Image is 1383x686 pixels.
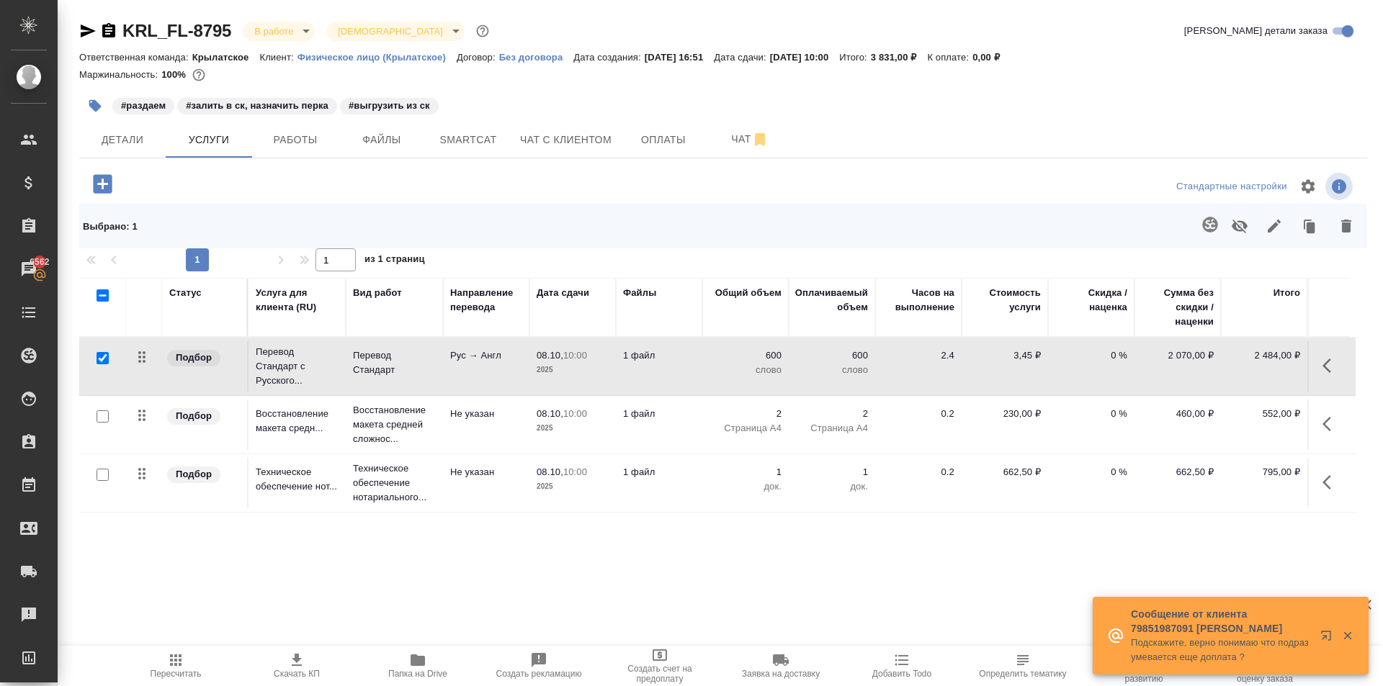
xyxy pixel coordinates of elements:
[473,22,492,40] button: Доп статусы указывают на важность/срочность заказа
[629,131,698,149] span: Оплаты
[353,348,436,377] p: Перевод Стандарт
[174,131,243,149] span: Услуги
[969,348,1041,363] p: 3,45 ₽
[875,400,962,450] td: 0.2
[176,99,339,111] span: залить в ск, назначить перка
[710,348,782,363] p: 600
[537,421,609,435] p: 2025
[326,22,464,41] div: В работе
[1314,465,1348,500] button: Показать кнопки
[83,221,138,232] span: Выбрано : 1
[1257,207,1292,245] button: Редактировать
[176,409,212,423] p: Подбор
[189,66,208,84] button: 0.00 RUB;
[1055,348,1127,363] p: 0 %
[1333,629,1362,642] button: Закрыть
[450,465,522,479] p: Не указан
[457,52,499,63] p: Договор:
[1314,407,1348,441] button: Показать кнопки
[4,251,54,287] a: 6562
[334,25,447,37] button: [DEMOGRAPHIC_DATA]
[1228,465,1300,479] p: 795,00 ₽
[353,286,402,300] div: Вид работ
[714,52,769,63] p: Дата сдачи:
[537,350,563,361] p: 08.10,
[563,408,587,419] p: 10:00
[79,69,161,80] p: Маржинальность:
[537,286,589,300] div: Дата сдачи
[297,50,457,63] a: Физическое лицо (Крылатское)
[339,99,440,111] span: выгрузить из ск
[243,22,315,41] div: В работе
[250,25,297,37] button: В работе
[161,69,189,80] p: 100%
[1228,407,1300,421] p: 552,00 ₽
[169,286,202,300] div: Статус
[1312,621,1346,656] button: Открыть в новой вкладке
[256,286,339,315] div: Услуга для клиента (RU)
[349,99,430,113] p: #выгрузить из ск
[1142,465,1214,479] p: 662,50 ₽
[1314,348,1348,383] button: Показать кнопки
[450,286,522,315] div: Направление перевода
[623,286,656,300] div: Файлы
[1222,207,1257,245] button: Не учитывать
[563,466,587,477] p: 10:00
[770,52,840,63] p: [DATE] 10:00
[839,52,870,63] p: Итого:
[796,421,868,435] p: Страница А4
[537,363,609,377] p: 2025
[261,131,330,149] span: Работы
[1131,636,1311,664] p: Подскажите, верно понимаю что подразумевается еще доплата ?
[871,52,928,63] p: 3 831,00 ₽
[969,286,1041,315] div: Стоимость услуги
[297,52,457,63] p: Физическое лицо (Крылатское)
[1184,24,1328,38] span: [PERSON_NAME] детали заказа
[623,348,695,363] p: 1 файл
[256,465,339,494] p: Техническое обеспечение нот...
[537,408,563,419] p: 08.10,
[450,407,522,421] p: Не указан
[882,286,954,315] div: Часов на выполнение
[1325,173,1356,200] span: Посмотреть информацию
[645,52,715,63] p: [DATE] 16:51
[259,52,297,63] p: Клиент:
[176,351,212,365] p: Подбор
[100,22,117,40] button: Скопировать ссылку
[79,90,111,122] button: Добавить тэг
[1173,176,1291,198] div: split button
[1329,207,1364,245] button: Удалить
[364,251,425,271] span: из 1 страниц
[353,403,436,446] p: Восстановление макета средней сложнос...
[969,465,1041,479] p: 662,50 ₽
[623,465,695,479] p: 1 файл
[796,348,868,363] p: 600
[353,461,436,505] p: Техническое обеспечение нотариального...
[122,21,231,40] a: KRL_FL-8795
[715,130,784,148] span: Чат
[1193,207,1222,245] span: Необходимо выбрать услуги, непривязанные к проекту Smartcat
[1142,407,1214,421] p: 460,00 ₽
[875,341,962,392] td: 2.4
[537,479,609,494] p: 2025
[1274,286,1300,300] div: Итого
[537,466,563,477] p: 08.10,
[111,99,176,111] span: раздаем
[1142,348,1214,363] p: 2 070,00 ₽
[79,22,97,40] button: Скопировать ссылку для ЯМессенджера
[796,363,868,377] p: слово
[83,169,122,199] button: Добавить услугу
[1292,207,1329,245] button: Клонировать
[79,52,192,63] p: Ответственная команда:
[927,52,972,63] p: К оплате:
[176,467,212,482] p: Подбор
[1228,348,1300,363] p: 2 484,00 ₽
[751,131,769,148] svg: Отписаться
[520,131,612,149] span: Чат с клиентом
[795,286,868,315] div: Оплачиваемый объем
[434,131,503,149] span: Smartcat
[1055,465,1127,479] p: 0 %
[499,50,574,63] a: Без договора
[450,348,522,363] p: Рус → Англ
[121,99,166,113] p: #раздаем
